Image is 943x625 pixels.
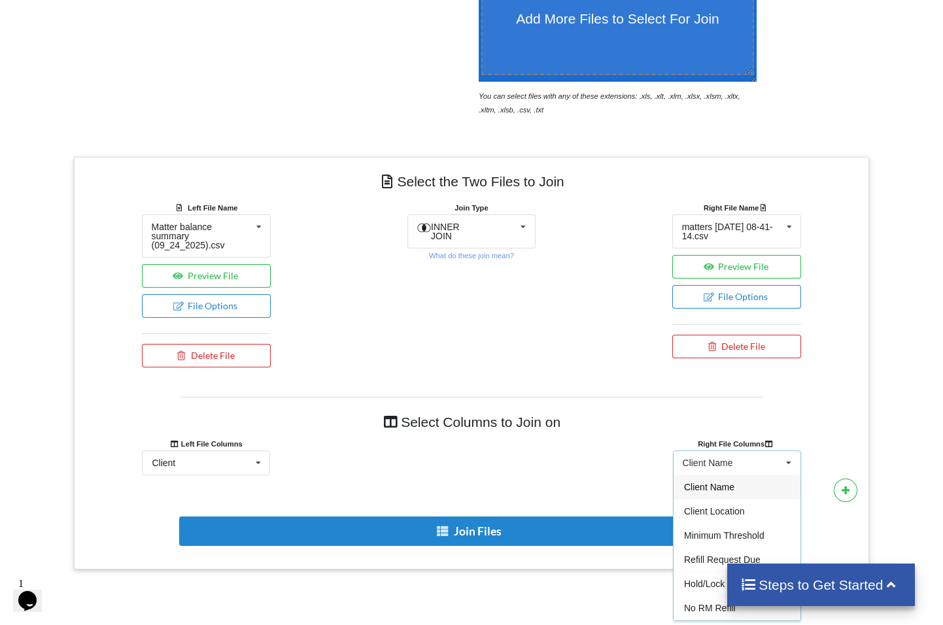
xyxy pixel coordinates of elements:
[142,294,271,318] button: File Options
[740,577,902,593] h4: Steps to Get Started
[142,264,271,288] button: Preview File
[672,285,802,309] button: File Options
[180,407,763,437] h4: Select Columns to Join on
[152,222,251,250] div: Matter balance summary (09_24_2025).csv
[684,579,725,589] span: Hold/Lock
[684,603,736,613] span: No RM Refill
[431,222,460,241] span: INNER JOIN
[684,482,734,492] span: Client Name
[188,204,237,212] b: Left File Name
[684,506,745,516] span: Client Location
[142,344,271,367] button: Delete File
[13,573,55,612] iframe: chat widget
[683,458,733,467] div: Client Name
[684,530,764,541] span: Minimum Threshold
[704,204,770,212] b: Right File Name
[84,167,860,196] h4: Select the Two Files to Join
[170,440,243,448] b: Left File Columns
[479,92,740,114] i: You can select files with any of these extensions: .xls, .xlt, .xlm, .xlsx, .xlsm, .xltx, .xltm, ...
[152,458,175,467] div: Client
[429,252,514,260] small: What do these join mean?
[672,335,802,358] button: Delete File
[516,11,719,26] span: Add More Files to Select For Join
[454,204,488,212] b: Join Type
[684,554,761,565] span: Refill Request Due
[672,255,802,279] button: Preview File
[682,222,781,241] div: matters [DATE] 08-41-14.csv
[179,516,761,546] button: Join Files
[698,440,776,448] b: Right File Columns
